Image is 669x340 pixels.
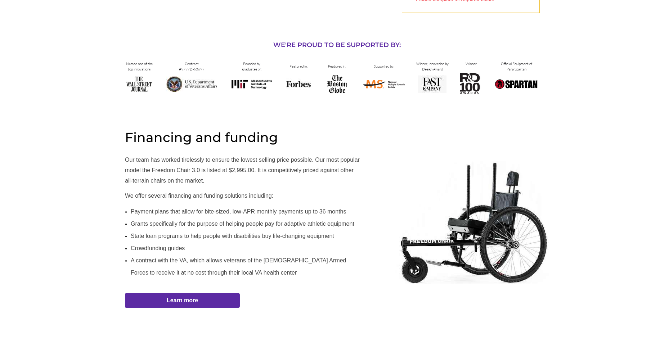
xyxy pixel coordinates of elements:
span: Contract #V797D-60697 [179,61,205,72]
span: Winner [466,61,477,66]
span: Financing and funding [125,129,278,145]
input: Get more information [26,215,87,228]
span: A contract with the VA, which allows veterans of the [DEMOGRAPHIC_DATA] Armed Forces to receive i... [131,257,346,276]
a: Learn more [125,293,240,308]
span: WE'RE PROUD TO BE SUPPORTED BY: [273,41,401,49]
span: Featured in: [289,64,307,69]
label: Please complete this required field. [2,131,113,137]
span: Founded by graduates of: [242,61,261,72]
span: Crowdfunding guides [131,245,185,251]
span: Named one of the top innovations [126,61,153,72]
label: Please complete all required fields. [2,196,113,202]
span: State loan programs to help people with disabilities buy life-changing equipment [131,233,334,239]
span: Our team has worked tirelessly to ensure the lowest selling price possible. Our most popular mode... [125,157,360,184]
label: Please complete this required field. [2,23,113,29]
label: Please complete this required field. [2,95,113,101]
span: Official Equipment of Para Spartan [501,61,532,72]
span: Supported by: [374,64,394,69]
strong: Learn more [167,297,198,303]
span: Grants specifically for the purpose of helping people pay for adaptive athletic equipment [131,221,354,227]
label: Please complete this required field. [2,59,113,65]
span: Winner, Innovation by Design Award [416,61,449,72]
span: Featured in: [328,64,346,69]
span: Payment plans that allow for bite-sized, low-APR monthly payments up to 36 months [131,208,346,215]
span: We offer several financing and funding solutions including: [125,193,273,199]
